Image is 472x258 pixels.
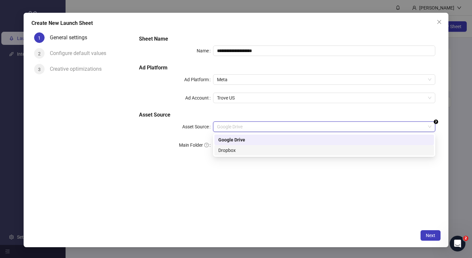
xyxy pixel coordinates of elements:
div: Tooltip anchor [433,119,439,125]
label: Name [197,46,213,56]
span: 1 [38,35,41,41]
div: Google Drive [218,136,430,143]
h5: Asset Source [139,111,435,119]
span: 2 [463,236,468,241]
span: close [437,19,442,25]
button: Next [421,230,441,241]
div: Dropbox [218,147,430,154]
h5: Sheet Name [139,35,435,43]
div: Dropbox [214,145,434,156]
div: Configure default values [50,48,111,59]
span: Google Drive [217,122,431,132]
span: 2 [38,51,41,56]
div: Google Drive [214,135,434,145]
div: Create New Launch Sheet [31,19,441,27]
span: Meta [217,75,431,84]
label: Main Folder [179,140,213,150]
div: General settings [50,32,92,43]
div: Creative optimizations [50,64,107,74]
span: Trove US [217,93,431,103]
button: Close [434,17,444,27]
label: Ad Account [185,93,213,103]
span: question-circle [204,143,209,147]
label: Asset Source [182,121,213,132]
span: Next [426,233,435,238]
label: Ad Platform [184,74,213,85]
input: Name [213,46,435,56]
iframe: Intercom live chat [450,236,465,251]
h5: Ad Platform [139,64,435,72]
span: 3 [38,67,41,72]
